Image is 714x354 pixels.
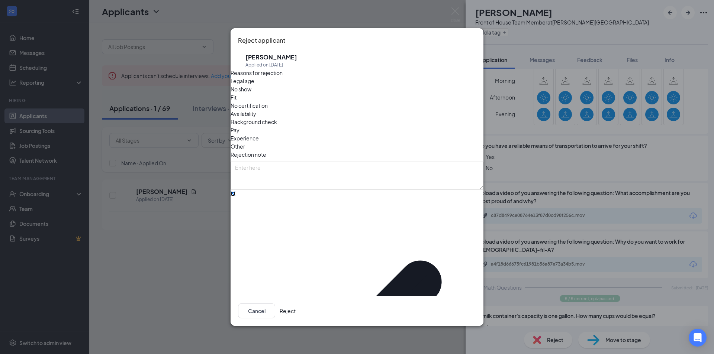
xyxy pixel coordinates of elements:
div: Open Intercom Messenger [689,329,707,347]
span: No show [231,85,251,93]
span: Background check [231,118,277,126]
span: Legal age [231,77,254,85]
h3: Reject applicant [238,36,285,45]
span: Reasons for rejection [231,69,283,76]
span: Fit [231,93,237,101]
span: Experience [231,134,259,142]
span: Pay [231,126,239,134]
span: Availability [231,110,256,118]
span: Other [231,142,245,150]
span: No certification [231,101,268,110]
button: Cancel [238,303,275,318]
span: Rejection note [231,151,266,158]
h5: [PERSON_NAME] [245,53,297,61]
div: Applied on [DATE] [245,61,297,69]
button: Reject [280,303,296,318]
